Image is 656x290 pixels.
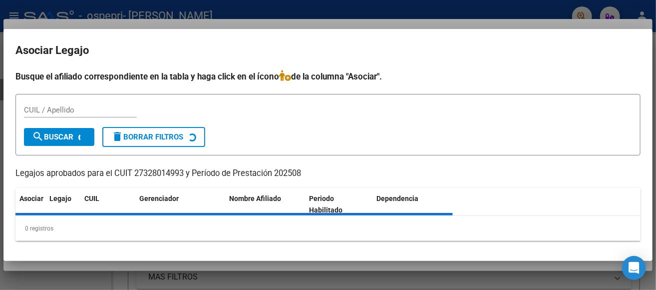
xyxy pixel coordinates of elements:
div: Open Intercom Messenger [622,256,646,280]
datatable-header-cell: Gerenciador [135,188,225,221]
div: 0 registros [15,216,641,241]
p: Legajos aprobados para el CUIT 27328014993 y Período de Prestación 202508 [15,167,641,180]
span: Borrar Filtros [111,132,183,141]
h2: Asociar Legajo [15,41,641,60]
datatable-header-cell: Legajo [45,188,80,221]
datatable-header-cell: Nombre Afiliado [225,188,306,221]
h4: Busque el afiliado correspondiente en la tabla y haga click en el ícono de la columna "Asociar". [15,70,641,83]
span: Dependencia [377,194,419,202]
datatable-header-cell: Dependencia [373,188,453,221]
mat-icon: delete [111,130,123,142]
span: CUIL [84,194,99,202]
datatable-header-cell: Periodo Habilitado [306,188,373,221]
span: Legajo [49,194,71,202]
span: Periodo Habilitado [310,194,343,214]
span: Asociar [19,194,43,202]
span: Gerenciador [139,194,179,202]
span: Nombre Afiliado [229,194,281,202]
button: Buscar [24,128,94,146]
button: Borrar Filtros [102,127,205,147]
datatable-header-cell: CUIL [80,188,135,221]
span: Buscar [32,132,73,141]
mat-icon: search [32,130,44,142]
datatable-header-cell: Asociar [15,188,45,221]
